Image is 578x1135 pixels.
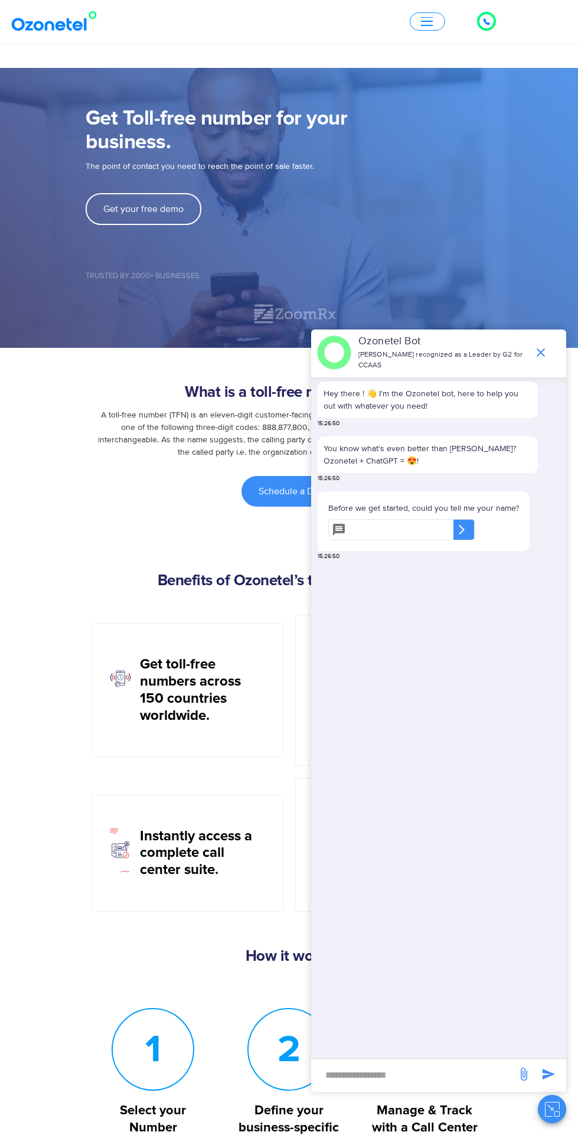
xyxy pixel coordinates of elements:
h5: 1 [113,1009,193,1090]
span: send message [537,1062,560,1086]
h2: What is a toll-free number? (TFN) [97,383,493,402]
span: send message [512,1062,535,1086]
div: 1 / 7 [86,308,210,320]
p: Ozonetel Bot [358,334,528,350]
img: header [317,335,351,370]
div: Image Carousel [86,304,357,324]
p: [PERSON_NAME] recognized as a Leader by G2 for CCAAS [358,350,528,371]
span: Schedule a Demo [259,487,332,496]
span: 15:26:50 [318,419,339,428]
span: end chat or minimize [529,341,553,364]
p: Before we get started, could you tell me your name? [328,502,519,514]
h5: Get toll-free numbers across 150 countries worldwide. [140,656,265,724]
a: Schedule a Demo [241,476,349,507]
h5: 2 [249,1009,329,1090]
p: You know what's even better than [PERSON_NAME]? Ozonetel + ChatGPT = 😍! [324,442,532,467]
a: Get your free demo [86,193,201,225]
img: zoomrx.svg [253,304,337,324]
h1: Get Toll-free number for your business. [86,107,357,154]
div: new-msg-input [317,1065,511,1086]
p: The point of contact you need to reach the point of sale faster. [86,160,357,172]
h5: Trusted by 2000+ Businesses [86,272,357,280]
h2: Benefits of Ozonetel’s toll-free solution. [86,572,493,608]
h2: How it works [86,947,493,983]
div: 2 / 7 [233,304,357,324]
span: Get your free demo [103,204,184,214]
span: A toll-free number (TFN) is an eleven-digit customer-facing virtual number. According to FCC, it ... [98,410,492,457]
button: Close chat [538,1095,566,1123]
h5: Instantly access a complete call center suite. [140,828,265,879]
p: Hey there ! 👋 I'm the Ozonetel bot, here to help you out with whatever you need! [324,387,532,412]
span: 15:26:50 [318,552,339,561]
span: 15:26:50 [318,474,339,483]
